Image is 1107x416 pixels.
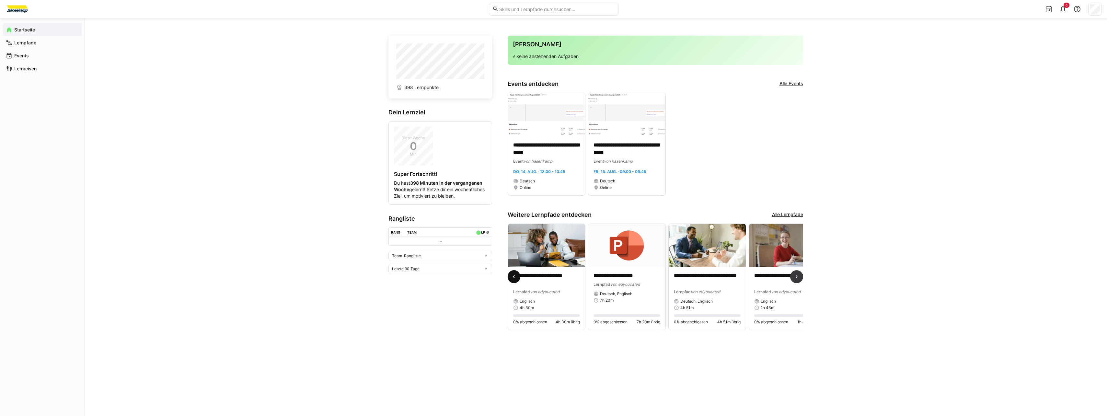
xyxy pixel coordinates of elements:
div: Rang [391,230,400,234]
span: 0% abgeschlossen [594,319,628,325]
span: Deutsch, Englisch [680,299,713,304]
span: Lernpfad [513,289,530,294]
span: 7h 20m übrig [637,319,660,325]
input: Skills und Lernpfade durchsuchen… [499,6,615,12]
h3: Dein Lernziel [388,109,492,116]
span: Letzte 90 Tage [392,266,420,272]
span: von hasenkamp [604,159,633,164]
span: Lernpfad [754,289,771,294]
p: Du hast gelernt! Setze dir ein wöchentliches Ziel, um motiviert zu bleiben. [394,180,487,199]
span: 398 Lernpunkte [404,84,439,91]
span: von edyoucated [691,289,720,294]
a: ø [486,229,489,235]
span: Lernpfad [594,282,610,287]
span: Deutsch [600,179,615,184]
span: Event [594,159,604,164]
img: image [749,224,826,267]
span: Englisch [761,299,776,304]
span: 6 [1066,3,1067,7]
a: Alle Lernpfade [772,211,803,218]
span: Deutsch [520,179,535,184]
img: image [588,93,665,136]
img: image [588,224,665,267]
span: 0% abgeschlossen [754,319,788,325]
p: √ Keine anstehenden Aufgaben [513,53,798,60]
span: 0% abgeschlossen [513,319,547,325]
span: Team-Rangliste [392,253,421,259]
span: von edyoucated [771,289,801,294]
span: 4h 30m [520,305,534,310]
h3: Weitere Lernpfade entdecken [508,211,592,218]
div: Team [407,230,417,234]
span: 4h 30m übrig [556,319,580,325]
img: image [508,93,585,136]
div: LP [481,230,485,234]
h3: Events entdecken [508,80,559,87]
a: Alle Events [779,80,803,87]
span: Lernpfad [674,289,691,294]
strong: 398 Minuten in der vergangenen Woche [394,180,482,192]
span: von hasenkamp [524,159,552,164]
span: 1h 43m übrig [797,319,821,325]
span: 4h 51m [680,305,694,310]
img: image [669,224,746,267]
span: von edyoucated [610,282,640,287]
span: von edyoucated [530,289,559,294]
img: image [508,224,585,267]
span: 1h 43m [761,305,774,310]
span: 7h 20m [600,298,614,303]
span: Online [520,185,531,190]
h4: Super Fortschritt! [394,171,487,177]
span: Event [513,159,524,164]
span: Englisch [520,299,535,304]
span: 4h 51m übrig [717,319,741,325]
h3: [PERSON_NAME] [513,41,798,48]
span: Deutsch, Englisch [600,291,632,296]
span: Do, 14. Aug. · 13:00 - 13:45 [513,169,565,174]
span: 0% abgeschlossen [674,319,708,325]
span: Online [600,185,612,190]
h3: Rangliste [388,215,492,222]
span: Fr, 15. Aug. · 09:00 - 09:45 [594,169,646,174]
